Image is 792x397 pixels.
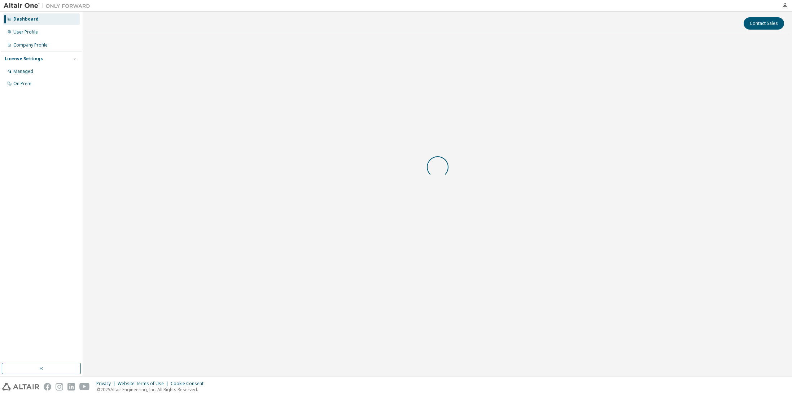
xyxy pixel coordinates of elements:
div: User Profile [13,29,38,35]
img: Altair One [4,2,94,9]
img: linkedin.svg [67,383,75,391]
div: Cookie Consent [171,381,208,387]
button: Contact Sales [744,17,784,30]
div: On Prem [13,81,31,87]
div: Privacy [96,381,118,387]
img: youtube.svg [79,383,90,391]
div: License Settings [5,56,43,62]
div: Dashboard [13,16,39,22]
p: © 2025 Altair Engineering, Inc. All Rights Reserved. [96,387,208,393]
img: instagram.svg [56,383,63,391]
div: Managed [13,69,33,74]
div: Company Profile [13,42,48,48]
img: facebook.svg [44,383,51,391]
div: Website Terms of Use [118,381,171,387]
img: altair_logo.svg [2,383,39,391]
